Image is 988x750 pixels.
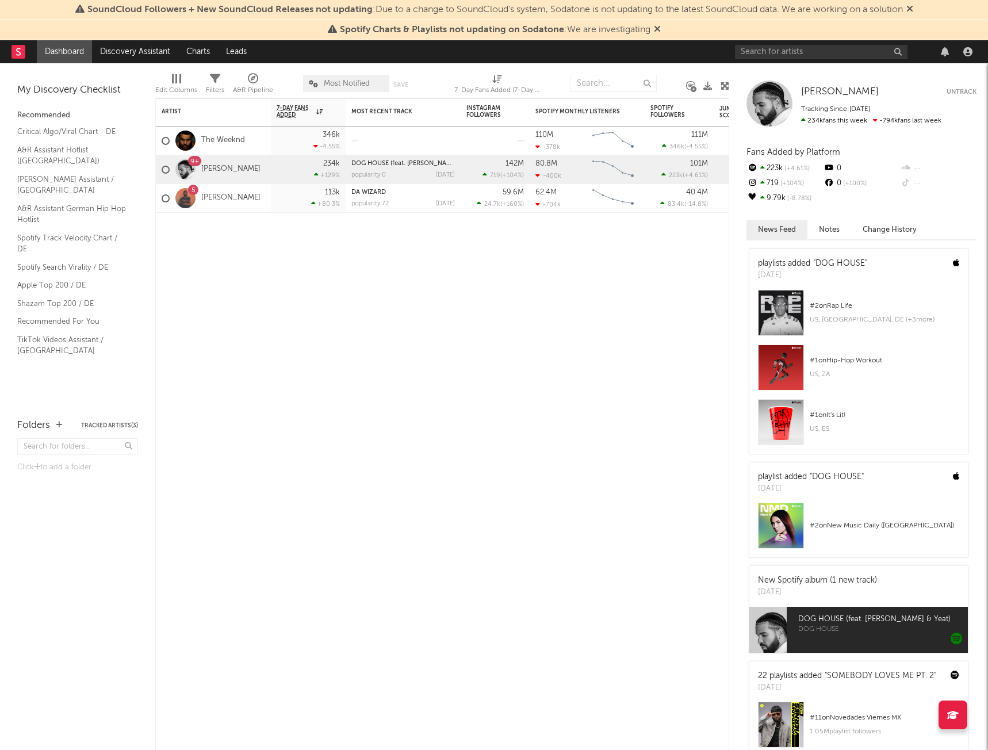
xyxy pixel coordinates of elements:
[746,161,823,176] div: 223k
[684,173,706,179] span: +4.61 %
[746,220,807,239] button: News Feed
[570,75,657,92] input: Search...
[810,368,959,381] div: US, ZA
[17,173,127,197] a: [PERSON_NAME] Assistant / [GEOGRAPHIC_DATA]
[484,201,500,208] span: 24.7k
[351,160,455,167] div: DOG HOUSE (feat. Julia Wolf & Yeat)
[17,334,127,357] a: TikTok Videos Assistant / [GEOGRAPHIC_DATA]
[719,134,765,148] div: 64.9
[162,108,248,115] div: Artist
[17,279,127,292] a: Apple Top 200 / DE
[758,483,864,495] div: [DATE]
[454,69,541,102] div: 7-Day Fans Added (7-Day Fans Added)
[686,144,706,150] span: -4.55 %
[825,672,936,680] a: "SOMEBODY LOVES ME PT. 2"
[201,136,245,146] a: The Weeknd
[201,193,261,203] a: [PERSON_NAME]
[323,131,340,139] div: 346k
[340,25,650,35] span: : We are investigating
[801,117,867,124] span: 234k fans this week
[477,200,524,208] div: ( )
[535,172,561,179] div: -400k
[87,5,903,14] span: : Due to a change to SoundCloud's system, Sodatone is not updating to the latest SoundCloud data....
[535,160,557,167] div: 80.8M
[17,461,138,475] div: Click to add a folder.
[669,144,684,150] span: 346k
[758,270,867,281] div: [DATE]
[503,189,524,196] div: 59.6M
[351,189,455,196] div: DA WIZARD
[786,196,811,202] span: -8.78 %
[758,587,877,598] div: [DATE]
[719,105,748,119] div: Jump Score
[587,184,639,213] svg: Chart title
[851,220,928,239] button: Change History
[351,189,386,196] a: DA WIZARD
[807,220,851,239] button: Notes
[340,25,564,35] span: Spotify Charts & Playlists not updating on Sodatone
[17,419,50,433] div: Folders
[810,408,959,422] div: # 1 on It's Lit!
[482,171,524,179] div: ( )
[393,82,408,88] button: Save
[758,670,936,682] div: 22 playlists added
[801,87,879,97] span: [PERSON_NAME]
[17,83,138,97] div: My Discovery Checklist
[823,161,899,176] div: 0
[535,189,557,196] div: 62.4M
[779,181,804,187] span: +104 %
[906,5,913,14] span: Dismiss
[535,143,560,151] div: -378k
[749,345,968,399] a: #1onHip-Hop WorkoutUS, ZA
[490,173,500,179] span: 719
[17,297,127,310] a: Shazam Top 200 / DE
[502,173,522,179] span: +104 %
[17,125,127,138] a: Critical Algo/Viral Chart - DE
[351,160,480,167] a: DOG HOUSE (feat. [PERSON_NAME] & Yeat)
[719,163,765,177] div: 42.7
[466,105,507,118] div: Instagram Followers
[654,25,661,35] span: Dismiss
[81,423,138,428] button: Tracked Artists(3)
[535,201,561,208] div: -704k
[810,299,959,313] div: # 2 on Rap Life
[650,105,691,118] div: Spotify Followers
[758,258,867,270] div: playlists added
[506,160,524,167] div: 142M
[810,354,959,368] div: # 1 on Hip-Hop Workout
[813,259,867,267] a: "DOG HOUSE"
[17,438,138,455] input: Search for folders...
[201,164,261,174] a: [PERSON_NAME]
[810,313,959,327] div: US, [GEOGRAPHIC_DATA], DE (+ 3 more)
[323,160,340,167] div: 234k
[324,80,370,87] span: Most Notified
[801,106,870,113] span: Tracking Since: [DATE]
[155,83,197,97] div: Edit Columns
[947,86,976,98] button: Untrack
[17,202,127,226] a: A&R Assistant German Hip Hop Hotlist
[535,131,553,139] div: 110M
[206,69,224,102] div: Filters
[662,143,708,150] div: ( )
[686,201,706,208] span: -14.8 %
[92,40,178,63] a: Discovery Assistant
[218,40,255,63] a: Leads
[798,626,968,633] span: DOG HOUSE
[17,315,127,328] a: Recommended For You
[37,40,92,63] a: Dashboard
[758,682,936,694] div: [DATE]
[233,69,273,102] div: A&R Pipeline
[690,160,708,167] div: 101M
[668,201,684,208] span: 83.4k
[810,725,959,738] div: 1.05M playlist followers
[691,131,708,139] div: 111M
[233,83,273,97] div: A&R Pipeline
[746,191,823,206] div: 9.79k
[661,171,708,179] div: ( )
[454,83,541,97] div: 7-Day Fans Added (7-Day Fans Added)
[314,171,340,179] div: +129 %
[746,148,840,156] span: Fans Added by Platform
[686,189,708,196] div: 40.4M
[735,45,907,59] input: Search for artists
[749,503,968,557] a: #2onNew Music Daily ([GEOGRAPHIC_DATA])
